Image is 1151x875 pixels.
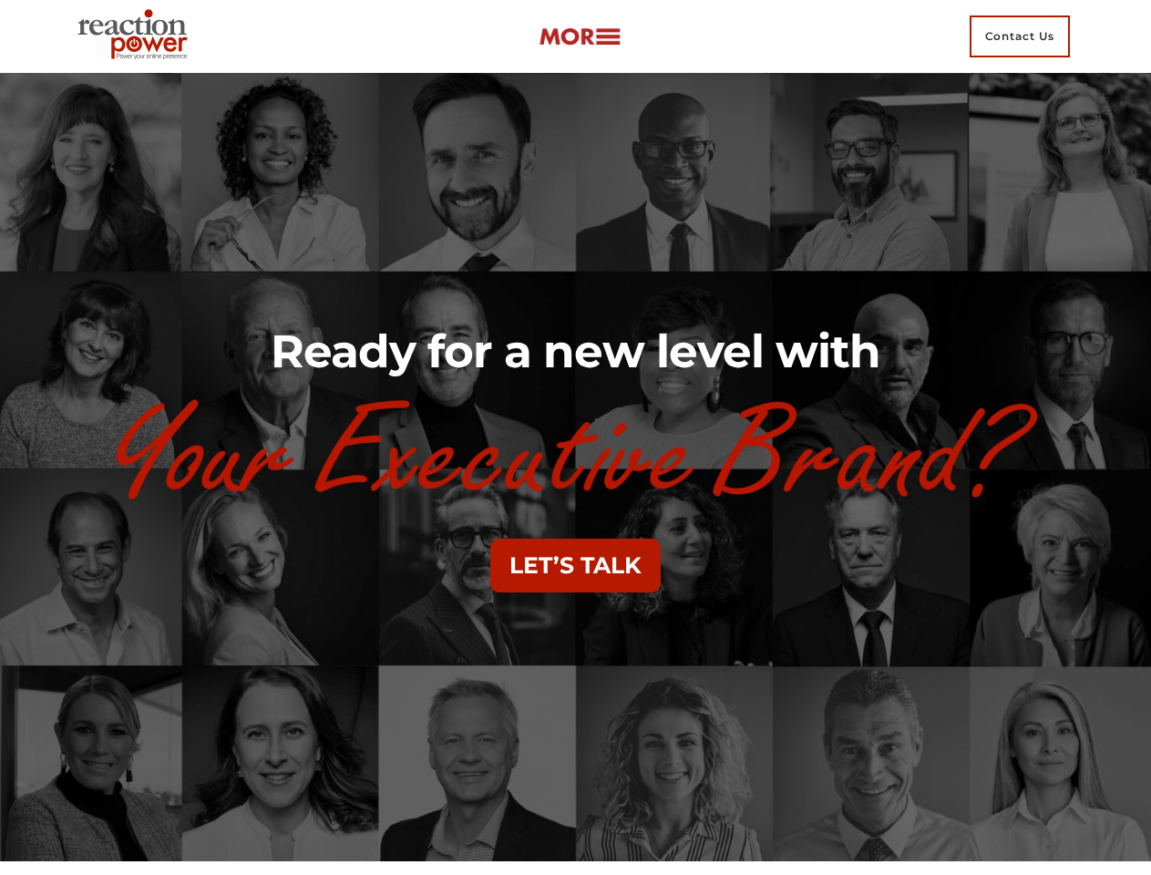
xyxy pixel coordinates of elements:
[70,4,202,69] img: Executive Branding | Personal Branding Agency
[970,15,1070,57] span: Contact Us
[490,539,661,593] button: LET’S TALK
[539,26,621,47] img: more-btn.png
[70,324,1082,381] h2: Ready for a new level with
